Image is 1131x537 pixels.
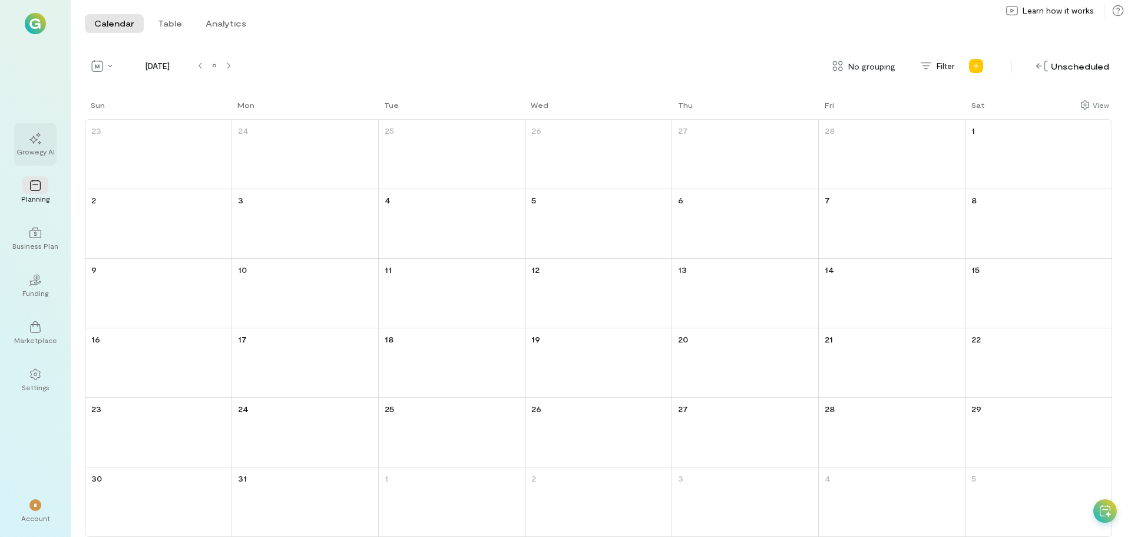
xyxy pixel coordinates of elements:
[382,192,393,209] a: March 4, 2025
[85,120,232,189] td: February 23, 2025
[89,122,104,139] a: February 23, 2025
[818,328,965,397] td: March 21, 2025
[969,470,978,487] a: April 5, 2025
[14,218,57,260] a: Business Plan
[232,398,379,467] td: March 24, 2025
[822,331,835,348] a: March 21, 2025
[22,383,49,392] div: Settings
[89,192,98,209] a: March 2, 2025
[379,189,525,258] td: March 4, 2025
[237,100,254,110] div: Mon
[818,120,965,189] td: February 28, 2025
[672,398,818,467] td: March 27, 2025
[525,467,672,536] td: April 2, 2025
[676,122,690,139] a: February 27, 2025
[676,261,689,278] a: March 13, 2025
[969,122,977,139] a: March 1, 2025
[232,120,379,189] td: February 24, 2025
[22,288,48,298] div: Funding
[525,328,672,397] td: March 19, 2025
[965,258,1112,328] td: March 15, 2025
[525,398,672,467] td: March 26, 2025
[676,192,686,209] a: March 6, 2025
[676,470,686,487] a: April 3, 2025
[525,258,672,328] td: March 12, 2025
[672,258,818,328] td: March 13, 2025
[85,258,232,328] td: March 9, 2025
[148,14,191,33] button: Table
[525,120,672,189] td: February 26, 2025
[232,258,379,328] td: March 10, 2025
[1023,5,1094,17] span: Learn how it works
[89,331,102,348] a: March 16, 2025
[529,331,543,348] a: March 19, 2025
[818,467,965,536] td: April 4, 2025
[529,400,544,417] a: March 26, 2025
[85,328,232,397] td: March 16, 2025
[236,400,251,417] a: March 24, 2025
[89,261,99,278] a: March 9, 2025
[676,400,690,417] a: March 27, 2025
[14,359,57,401] a: Settings
[379,328,525,397] td: March 18, 2025
[1077,97,1112,113] div: Show columns
[379,467,525,536] td: April 1, 2025
[676,331,690,348] a: March 20, 2025
[85,398,232,467] td: March 23, 2025
[85,189,232,258] td: March 2, 2025
[672,189,818,258] td: March 6, 2025
[965,189,1112,258] td: March 8, 2025
[818,189,965,258] td: March 7, 2025
[822,261,836,278] a: March 14, 2025
[382,400,396,417] a: March 25, 2025
[818,258,965,328] td: March 14, 2025
[379,398,525,467] td: March 25, 2025
[969,192,979,209] a: March 8, 2025
[121,60,193,72] span: [DATE]
[967,57,986,75] div: Add new program
[14,123,57,166] a: Growegy AI
[16,147,55,156] div: Growegy AI
[382,470,391,487] a: April 1, 2025
[672,467,818,536] td: April 3, 2025
[822,122,837,139] a: February 28, 2025
[672,120,818,189] td: February 27, 2025
[232,467,379,536] td: March 31, 2025
[12,241,58,251] div: Business Plan
[14,335,57,345] div: Marketplace
[965,398,1112,467] td: March 29, 2025
[529,192,538,209] a: March 5, 2025
[89,470,104,487] a: March 30, 2025
[85,467,232,536] td: March 30, 2025
[825,100,834,110] div: Fri
[529,122,544,139] a: February 26, 2025
[822,192,832,209] a: March 7, 2025
[971,100,985,110] div: Sat
[965,120,1112,189] td: March 1, 2025
[379,258,525,328] td: March 11, 2025
[965,99,987,119] a: Saturday
[21,513,50,523] div: Account
[969,331,983,348] a: March 22, 2025
[678,100,693,110] div: Thu
[969,400,984,417] a: March 29, 2025
[382,122,396,139] a: February 25, 2025
[818,398,965,467] td: March 28, 2025
[236,122,251,139] a: February 24, 2025
[672,99,695,119] a: Thursday
[378,99,401,119] a: Tuesday
[525,189,672,258] td: March 5, 2025
[965,328,1112,397] td: March 22, 2025
[965,467,1112,536] td: April 5, 2025
[384,100,399,110] div: Tue
[232,328,379,397] td: March 17, 2025
[822,470,833,487] a: April 4, 2025
[382,331,396,348] a: March 18, 2025
[14,265,57,307] a: Funding
[14,490,57,532] div: *Account
[1033,57,1112,75] div: Unscheduled
[969,261,982,278] a: March 15, 2025
[91,100,105,110] div: Sun
[379,120,525,189] td: February 25, 2025
[14,170,57,213] a: Planning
